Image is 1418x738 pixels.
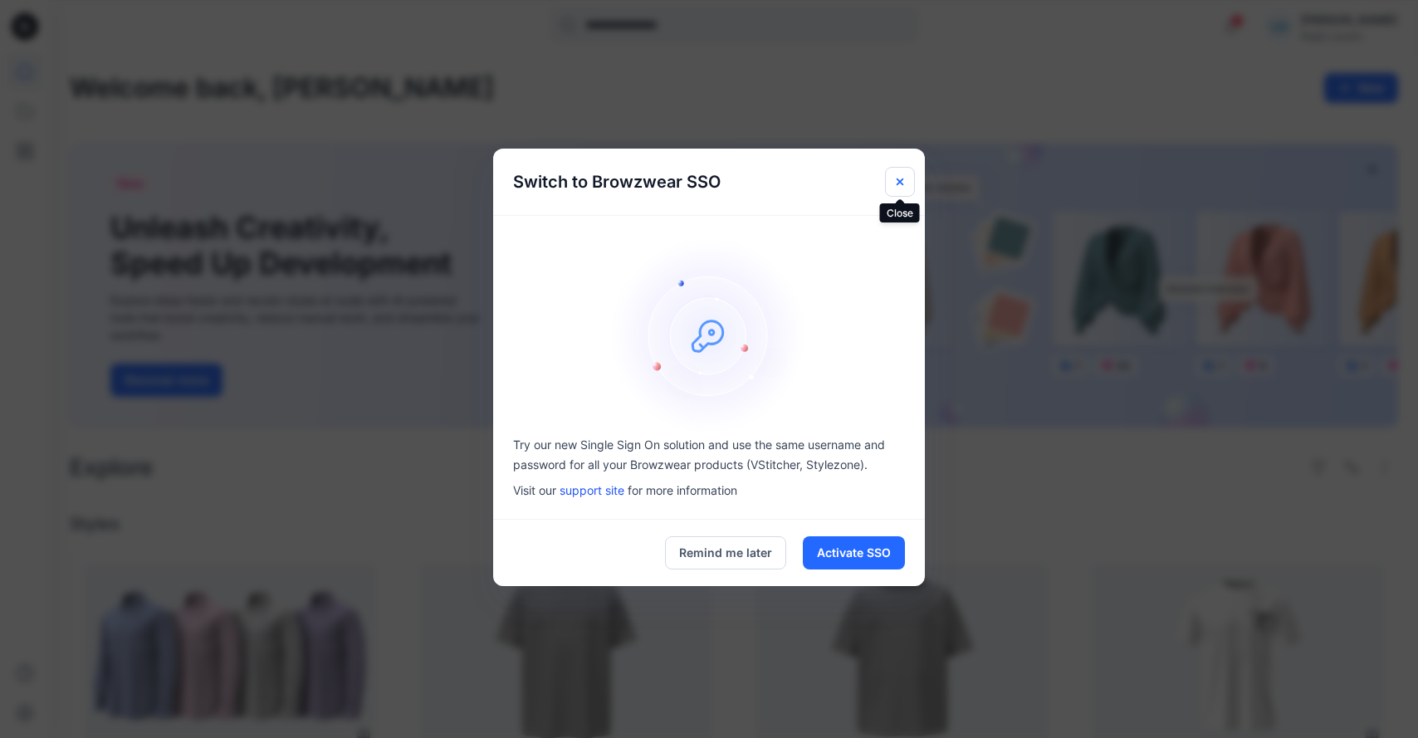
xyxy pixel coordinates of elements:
[665,536,786,569] button: Remind me later
[609,236,809,435] img: onboarding-sz2.46497b1a466840e1406823e529e1e164.svg
[560,483,624,497] a: support site
[803,536,905,569] button: Activate SSO
[885,167,915,197] button: Close
[513,481,905,499] p: Visit our for more information
[493,149,741,215] h5: Switch to Browzwear SSO
[513,435,905,475] p: Try our new Single Sign On solution and use the same username and password for all your Browzwear...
